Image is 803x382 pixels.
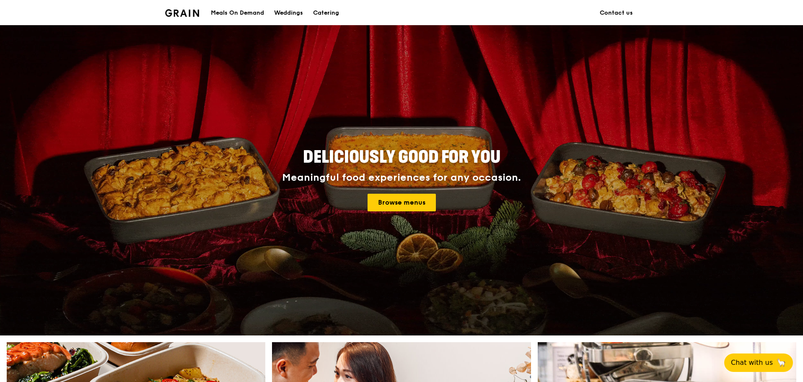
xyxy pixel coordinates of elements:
[724,353,793,372] button: Chat with us🦙
[308,0,344,26] a: Catering
[165,9,199,17] img: Grain
[368,194,436,211] a: Browse menus
[303,147,500,167] span: Deliciously good for you
[251,172,552,184] div: Meaningful food experiences for any occasion.
[269,0,308,26] a: Weddings
[211,0,264,26] div: Meals On Demand
[731,358,773,368] span: Chat with us
[595,0,638,26] a: Contact us
[313,0,339,26] div: Catering
[274,0,303,26] div: Weddings
[776,358,786,368] span: 🦙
